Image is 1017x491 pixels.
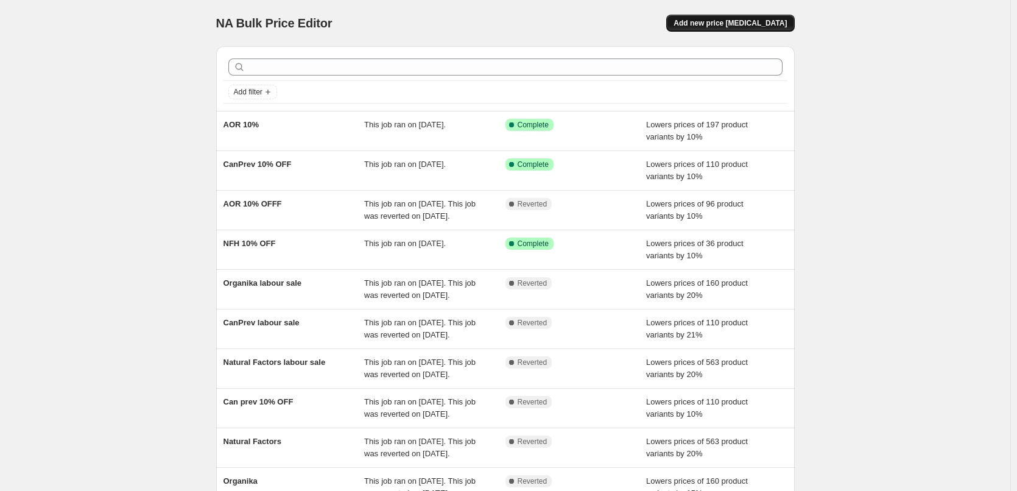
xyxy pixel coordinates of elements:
[646,318,748,339] span: Lowers prices of 110 product variants by 21%
[518,476,547,486] span: Reverted
[364,278,476,300] span: This job ran on [DATE]. This job was reverted on [DATE].
[646,199,744,221] span: Lowers prices of 96 product variants by 10%
[234,87,262,97] span: Add filter
[223,476,258,486] span: Organika
[646,239,744,260] span: Lowers prices of 36 product variants by 10%
[223,199,282,208] span: AOR 10% OFFF
[518,120,549,130] span: Complete
[223,160,292,169] span: CanPrev 10% OFF
[364,358,476,379] span: This job ran on [DATE]. This job was reverted on [DATE].
[228,85,277,99] button: Add filter
[364,120,446,129] span: This job ran on [DATE].
[223,437,281,446] span: Natural Factors
[223,318,300,327] span: CanPrev labour sale
[216,16,333,30] span: NA Bulk Price Editor
[646,278,748,300] span: Lowers prices of 160 product variants by 20%
[223,278,302,288] span: Organika labour sale
[646,358,748,379] span: Lowers prices of 563 product variants by 20%
[646,160,748,181] span: Lowers prices of 110 product variants by 10%
[223,239,276,248] span: NFH 10% OFF
[518,278,547,288] span: Reverted
[364,437,476,458] span: This job ran on [DATE]. This job was reverted on [DATE].
[666,15,794,32] button: Add new price [MEDICAL_DATA]
[223,397,294,406] span: Can prev 10% OFF
[518,437,547,447] span: Reverted
[364,318,476,339] span: This job ran on [DATE]. This job was reverted on [DATE].
[223,358,326,367] span: Natural Factors labour sale
[518,318,547,328] span: Reverted
[364,199,476,221] span: This job ran on [DATE]. This job was reverted on [DATE].
[646,397,748,419] span: Lowers prices of 110 product variants by 10%
[364,397,476,419] span: This job ran on [DATE]. This job was reverted on [DATE].
[674,18,787,28] span: Add new price [MEDICAL_DATA]
[223,120,259,129] span: AOR 10%
[518,199,547,209] span: Reverted
[364,239,446,248] span: This job ran on [DATE].
[518,397,547,407] span: Reverted
[518,160,549,169] span: Complete
[646,437,748,458] span: Lowers prices of 563 product variants by 20%
[646,120,748,141] span: Lowers prices of 197 product variants by 10%
[518,358,547,367] span: Reverted
[364,160,446,169] span: This job ran on [DATE].
[518,239,549,249] span: Complete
